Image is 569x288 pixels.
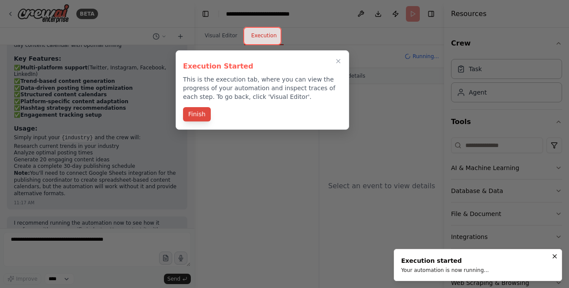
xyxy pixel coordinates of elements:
div: Execution started [401,256,489,265]
button: Finish [183,107,211,121]
div: Your automation is now running... [401,267,489,274]
button: Close walkthrough [333,56,343,66]
button: Hide left sidebar [199,8,212,20]
h3: Execution Started [183,61,342,72]
p: This is the execution tab, where you can view the progress of your automation and inspect traces ... [183,75,342,101]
